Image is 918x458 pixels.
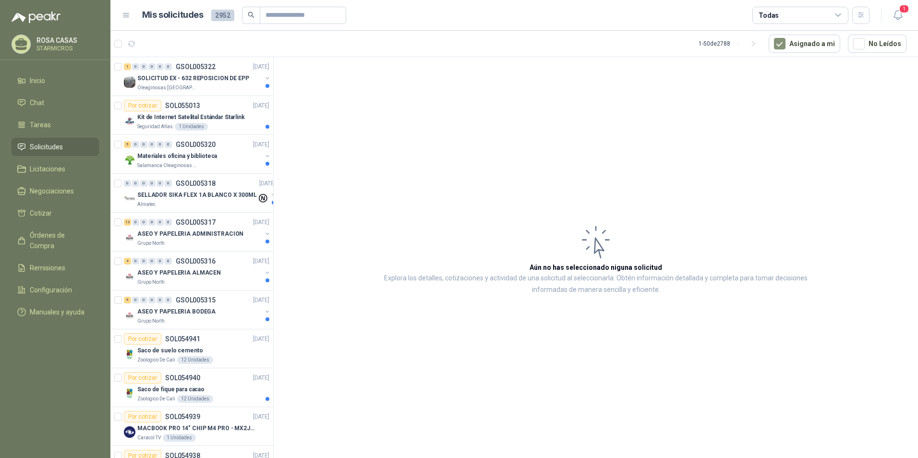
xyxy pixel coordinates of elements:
[165,63,172,70] div: 0
[124,294,271,325] a: 9 0 0 0 0 0 GSOL005315[DATE] Company LogoASEO Y PAPELERIA BODEGAGrupo North
[759,10,779,21] div: Todas
[253,140,269,149] p: [DATE]
[530,262,662,273] h3: Aún no has seleccionado niguna solicitud
[132,297,139,303] div: 0
[124,232,135,243] img: Company Logo
[165,102,200,109] p: SOL055013
[140,180,147,187] div: 0
[176,180,216,187] p: GSOL005318
[253,335,269,344] p: [DATE]
[12,204,99,222] a: Cotizar
[110,368,273,407] a: Por cotizarSOL054940[DATE] Company LogoSaco de fique para cacaoZoologico De Cali12 Unidades
[124,180,131,187] div: 0
[137,317,165,325] p: Grupo North
[163,434,196,442] div: 1 Unidades
[165,180,172,187] div: 0
[148,141,156,148] div: 0
[12,116,99,134] a: Tareas
[140,258,147,265] div: 0
[157,141,164,148] div: 0
[12,281,99,299] a: Configuración
[177,395,213,403] div: 12 Unidades
[30,307,85,317] span: Manuales y ayuda
[253,374,269,383] p: [DATE]
[769,35,840,53] button: Asignado a mi
[137,268,221,277] p: ASEO Y PAPELERIA ALMACEN
[30,263,65,273] span: Remisiones
[124,255,271,286] a: 4 0 0 0 0 0 GSOL005316[DATE] Company LogoASEO Y PAPELERIA ALMACENGrupo North
[137,123,173,131] p: Seguridad Atlas
[142,8,204,22] h1: Mis solicitudes
[176,297,216,303] p: GSOL005315
[137,229,243,239] p: ASEO Y PAPELERIA ADMINISTRACION
[12,72,99,90] a: Inicio
[253,218,269,227] p: [DATE]
[137,346,203,355] p: Saco de suelo cemento
[124,193,135,205] img: Company Logo
[176,258,216,265] p: GSOL005316
[124,100,161,111] div: Por cotizar
[30,97,44,108] span: Chat
[140,219,147,226] div: 0
[30,164,65,174] span: Licitaciones
[137,434,161,442] p: Caracol TV
[30,75,45,86] span: Inicio
[36,46,97,51] p: STARMICROS
[176,219,216,226] p: GSOL005317
[157,180,164,187] div: 0
[176,63,216,70] p: GSOL005322
[259,179,276,188] p: [DATE]
[30,285,72,295] span: Configuración
[148,219,156,226] div: 0
[124,61,271,92] a: 1 0 0 0 0 0 GSOL005322[DATE] Company LogoSOLICITUD EX - 632 REPOSICION DE EPPOleaginosas [GEOGRAP...
[848,35,906,53] button: No Leídos
[176,141,216,148] p: GSOL005320
[132,180,139,187] div: 0
[148,180,156,187] div: 0
[132,63,139,70] div: 0
[12,12,60,23] img: Logo peakr
[12,160,99,178] a: Licitaciones
[124,178,278,208] a: 0 0 0 0 0 0 GSOL005318[DATE] Company LogoSELLADOR SIKA FLEX 1A BLANCO X 300MLAlmatec
[137,385,205,394] p: Saco de fique para cacao
[124,219,131,226] div: 13
[175,123,208,131] div: 1 Unidades
[124,63,131,70] div: 1
[124,141,131,148] div: 5
[137,162,198,169] p: Salamanca Oleaginosas SAS
[30,142,63,152] span: Solicitudes
[124,139,271,169] a: 5 0 0 0 0 0 GSOL005320[DATE] Company LogoMateriales oficina y bibliotecaSalamanca Oleaginosas SAS
[124,310,135,321] img: Company Logo
[253,101,269,110] p: [DATE]
[30,120,51,130] span: Tareas
[253,257,269,266] p: [DATE]
[157,219,164,226] div: 0
[248,12,254,18] span: search
[253,62,269,72] p: [DATE]
[370,273,822,296] p: Explora los detalles, cotizaciones y actividad de una solicitud al seleccionarla. Obtén informaci...
[12,94,99,112] a: Chat
[140,63,147,70] div: 0
[148,297,156,303] div: 0
[110,329,273,368] a: Por cotizarSOL054941[DATE] Company LogoSaco de suelo cementoZoologico De Cali12 Unidades
[211,10,234,21] span: 2952
[177,356,213,364] div: 12 Unidades
[157,63,164,70] div: 0
[36,37,97,44] p: ROSA CASAS
[148,258,156,265] div: 0
[165,258,172,265] div: 0
[137,356,175,364] p: Zoologico De Cali
[137,395,175,403] p: Zoologico De Cali
[12,182,99,200] a: Negociaciones
[30,230,90,251] span: Órdenes de Compra
[30,186,74,196] span: Negociaciones
[124,372,161,384] div: Por cotizar
[137,424,257,433] p: MACBOOK PRO 14" CHIP M4 PRO - MX2J3E/A
[132,258,139,265] div: 0
[124,349,135,360] img: Company Logo
[699,36,761,51] div: 1 - 50 de 2788
[124,271,135,282] img: Company Logo
[124,258,131,265] div: 4
[124,426,135,438] img: Company Logo
[124,154,135,166] img: Company Logo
